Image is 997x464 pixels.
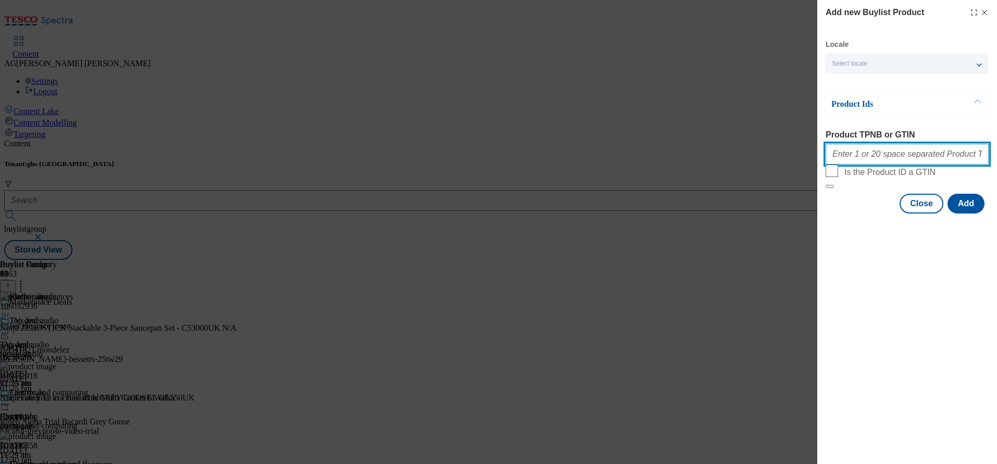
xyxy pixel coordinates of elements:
[826,130,989,140] label: Product TPNB or GTIN
[844,168,936,177] span: Is the Product ID a GTIN
[826,144,989,165] input: Enter 1 or 20 space separated Product TPNB or GTIN
[826,6,924,19] h4: Add new Buylist Product
[832,60,867,68] span: Select locale
[900,194,943,214] button: Close
[948,194,984,214] button: Add
[826,42,849,47] label: Locale
[831,99,941,109] p: Product Ids
[826,53,988,74] button: Select locale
